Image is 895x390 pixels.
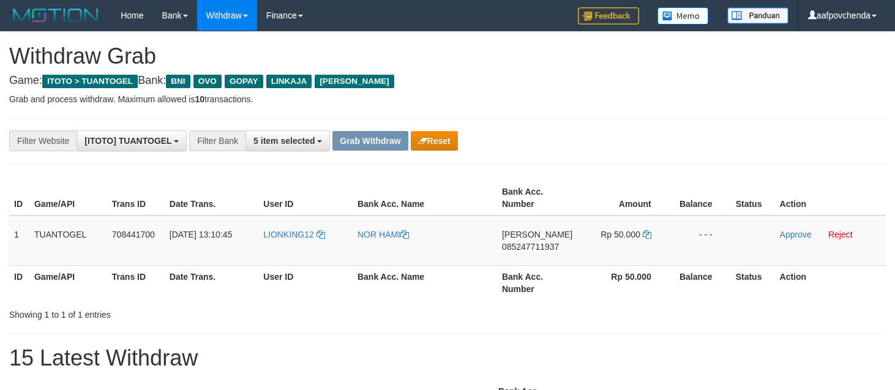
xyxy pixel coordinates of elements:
[165,181,259,216] th: Date Trans.
[263,230,324,239] a: LIONKING12
[497,265,577,300] th: Bank Acc. Number
[225,75,263,88] span: GOPAY
[189,130,245,151] div: Filter Bank
[9,93,886,105] p: Grab and process withdraw. Maximum allowed is transactions.
[9,346,886,370] h1: 15 Latest Withdraw
[657,7,709,24] img: Button%20Memo.svg
[727,7,788,24] img: panduan.png
[107,181,165,216] th: Trans ID
[332,131,408,151] button: Grab Withdraw
[775,265,886,300] th: Action
[29,265,107,300] th: Game/API
[353,181,497,216] th: Bank Acc. Name
[497,181,577,216] th: Bank Acc. Number
[577,265,670,300] th: Rp 50.000
[9,130,77,151] div: Filter Website
[112,230,155,239] span: 708441700
[578,7,639,24] img: Feedback.jpg
[670,181,731,216] th: Balance
[731,265,775,300] th: Status
[731,181,775,216] th: Status
[9,6,102,24] img: MOTION_logo.png
[107,265,165,300] th: Trans ID
[775,181,886,216] th: Action
[577,181,670,216] th: Amount
[502,230,572,239] span: [PERSON_NAME]
[245,130,330,151] button: 5 item selected
[253,136,315,146] span: 5 item selected
[9,304,364,321] div: Showing 1 to 1 of 1 entries
[170,230,232,239] span: [DATE] 13:10:45
[42,75,138,88] span: ITOTO > TUANTOGEL
[9,75,886,87] h4: Game: Bank:
[258,181,353,216] th: User ID
[9,265,29,300] th: ID
[165,265,259,300] th: Date Trans.
[9,216,29,266] td: 1
[29,181,107,216] th: Game/API
[9,44,886,69] h1: Withdraw Grab
[166,75,190,88] span: BNI
[195,94,204,104] strong: 10
[266,75,312,88] span: LINKAJA
[9,181,29,216] th: ID
[77,130,187,151] button: [ITOTO] TUANTOGEL
[193,75,222,88] span: OVO
[263,230,313,239] span: LIONKING12
[258,265,353,300] th: User ID
[643,230,651,239] a: Copy 50000 to clipboard
[315,75,394,88] span: [PERSON_NAME]
[353,265,497,300] th: Bank Acc. Name
[29,216,107,266] td: TUANTOGEL
[358,230,409,239] a: NOR HAMI
[601,230,640,239] span: Rp 50.000
[411,131,458,151] button: Reset
[84,136,171,146] span: [ITOTO] TUANTOGEL
[670,216,731,266] td: - - -
[502,242,559,252] span: Copy 085247711937 to clipboard
[780,230,812,239] a: Approve
[828,230,853,239] a: Reject
[670,265,731,300] th: Balance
